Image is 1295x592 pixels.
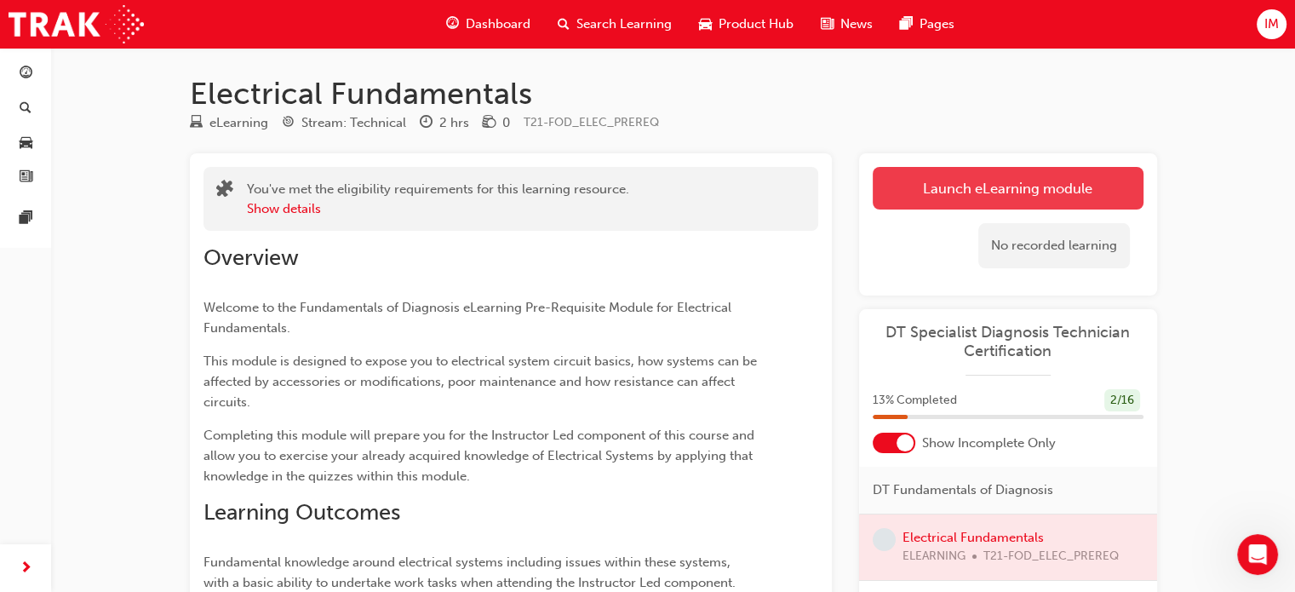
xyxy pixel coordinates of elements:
span: money-icon [483,116,496,131]
span: guage-icon [20,66,32,82]
span: Show Incomplete Only [922,434,1056,453]
span: News [840,14,873,34]
span: puzzle-icon [216,181,233,201]
button: Show details [247,199,321,219]
h1: Electrical Fundamentals [190,75,1157,112]
div: Price [483,112,510,134]
a: Launch eLearning module [873,167,1143,210]
div: 0 [502,113,510,133]
span: search-icon [20,101,32,117]
div: Duration [420,112,469,134]
span: IM [1264,14,1279,34]
span: Fundamental knowledge around electrical systems including issues within these systems, with a bas... [203,555,736,590]
span: Overview [203,244,299,271]
img: Trak [9,5,144,43]
span: 13 % Completed [873,391,957,411]
div: Stream [282,112,406,134]
span: clock-icon [420,116,433,131]
span: learningRecordVerb_NONE-icon [873,528,896,551]
a: pages-iconPages [886,7,968,42]
span: Learning resource code [524,115,659,129]
span: Dashboard [466,14,530,34]
div: Type [190,112,268,134]
span: Search Learning [576,14,672,34]
span: Product Hub [719,14,794,34]
button: IM [1257,9,1286,39]
span: news-icon [20,170,32,186]
span: Welcome to the Fundamentals of Diagnosis eLearning Pre-Requisite Module for Electrical Fundamentals. [203,300,735,336]
div: Stream: Technical [301,113,406,133]
a: DT Specialist Diagnosis Technician Certification [873,323,1143,361]
a: news-iconNews [807,7,886,42]
span: learningResourceType_ELEARNING-icon [190,116,203,131]
span: car-icon [699,14,712,35]
span: next-icon [20,558,32,579]
span: car-icon [20,135,32,151]
div: eLearning [209,113,268,133]
div: You've met the eligibility requirements for this learning resource. [247,180,629,218]
div: No recorded learning [978,223,1130,268]
span: Learning Outcomes [203,499,400,526]
span: pages-icon [900,14,913,35]
div: 2 / 16 [1104,389,1140,412]
span: This module is designed to expose you to electrical system circuit basics, how systems can be aff... [203,353,760,410]
span: search-icon [558,14,570,35]
div: 2 hrs [439,113,469,133]
span: news-icon [821,14,834,35]
span: Pages [920,14,954,34]
span: DT Fundamentals of Diagnosis [873,480,1053,500]
a: car-iconProduct Hub [685,7,807,42]
span: pages-icon [20,211,32,227]
span: target-icon [282,116,295,131]
a: guage-iconDashboard [433,7,544,42]
span: guage-icon [446,14,459,35]
iframe: Intercom live chat [1237,534,1278,575]
a: search-iconSearch Learning [544,7,685,42]
span: Completing this module will prepare you for the Instructor Led component of this course and allow... [203,428,758,484]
